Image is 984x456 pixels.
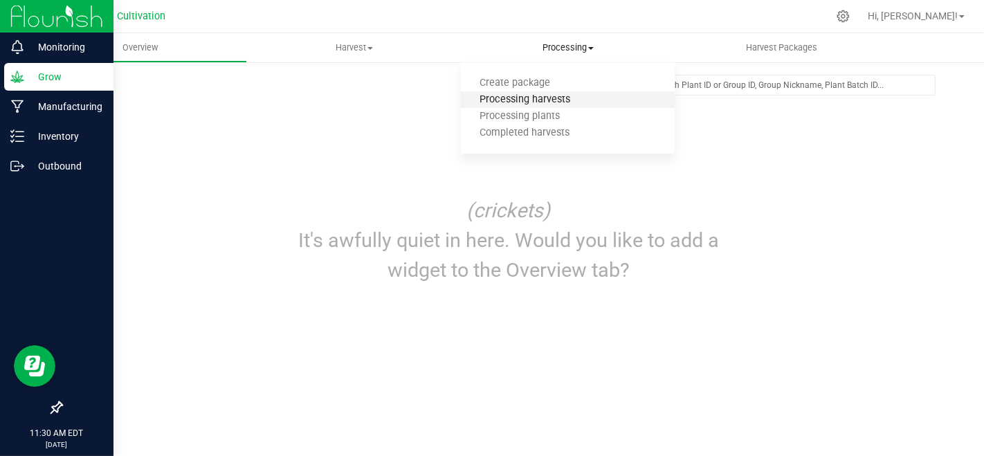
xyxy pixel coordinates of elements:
inline-svg: Grow [10,70,24,84]
a: Processing Create package Processing harvests Processing plants Completed harvests [461,33,675,62]
div: Manage settings [835,10,852,23]
p: Monitoring [24,39,107,55]
span: Completed harvests [461,127,588,139]
inline-svg: Inventory [10,129,24,143]
p: Outbound [24,158,107,174]
span: Create package [461,77,569,89]
p: It's awfully quiet in here. Would you like to add a widget to the Overview tab? [289,226,729,285]
inline-svg: Monitoring [10,40,24,54]
inline-svg: Manufacturing [10,100,24,113]
a: Overview [33,33,247,62]
inline-svg: Outbound [10,159,24,173]
span: Hi, [PERSON_NAME]! [868,10,958,21]
span: Processing plants [461,111,578,122]
a: Harvest [247,33,461,62]
p: 11:30 AM EDT [6,427,107,439]
span: Processing [461,42,675,54]
span: Cultivation [117,10,165,22]
i: (crickets) [467,199,551,222]
span: Overview [104,42,176,54]
p: Inventory [24,128,107,145]
span: Harvest Packages [727,42,836,54]
p: Grow [24,69,107,85]
iframe: Resource center [14,345,55,387]
span: Harvest [248,42,460,54]
p: [DATE] [6,439,107,450]
input: Search Plant ID or Group ID, Group Nickname, Plant Batch ID... [630,75,935,95]
a: Harvest Packages [675,33,889,62]
p: Manufacturing [24,98,107,115]
span: Processing harvests [461,94,589,106]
